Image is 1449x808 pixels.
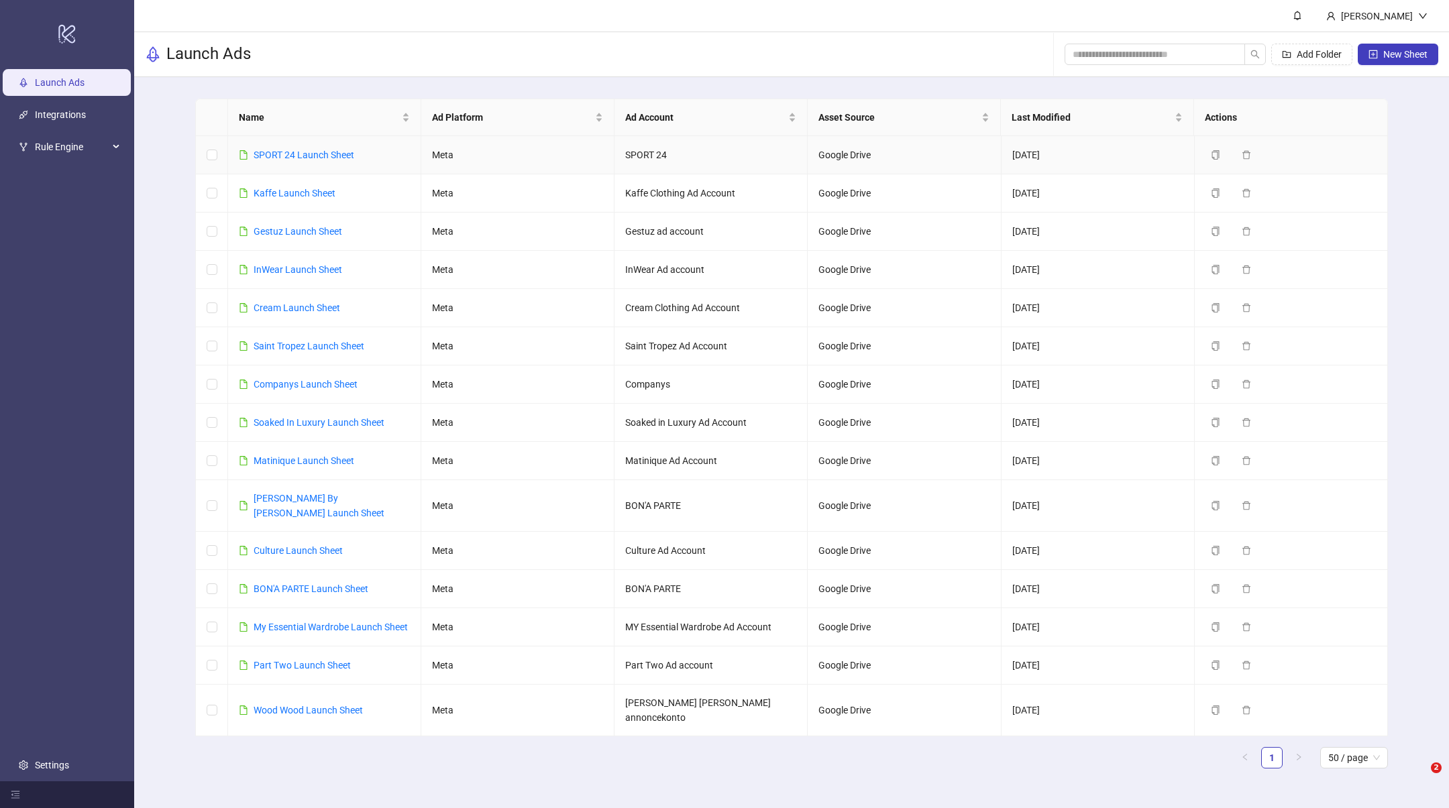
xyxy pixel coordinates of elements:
[19,142,28,152] span: fork
[35,760,69,770] a: Settings
[1431,762,1442,773] span: 2
[254,264,342,275] a: InWear Launch Sheet
[239,303,248,312] span: file
[432,110,592,125] span: Ad Platform
[11,790,20,799] span: menu-fold
[808,136,1001,174] td: Google Drive
[421,480,614,532] td: Meta
[614,251,808,289] td: InWear Ad account
[1242,418,1251,427] span: delete
[614,685,808,736] td: [PERSON_NAME] [PERSON_NAME] annoncekonto
[254,302,340,313] a: Cream Launch Sheet
[254,660,351,671] a: Part Two Launch Sheet
[1002,251,1195,289] td: [DATE]
[1001,99,1194,136] th: Last Modified
[239,584,248,593] span: file
[614,646,808,685] td: Part Two Ad account
[239,227,248,236] span: file
[1002,532,1195,570] td: [DATE]
[1358,44,1438,65] button: New Sheet
[1242,546,1251,555] span: delete
[254,226,342,237] a: Gestuz Launch Sheet
[808,365,1001,404] td: Google Drive
[1211,188,1220,198] span: copy
[1241,753,1249,761] span: left
[254,705,363,715] a: Wood Wood Launch Sheet
[1211,584,1220,593] span: copy
[239,456,248,465] span: file
[1242,188,1251,198] span: delete
[1211,456,1220,465] span: copy
[614,213,808,251] td: Gestuz ad account
[1261,747,1283,768] li: 1
[35,109,86,120] a: Integrations
[239,150,248,160] span: file
[808,99,1001,136] th: Asset Source
[614,480,808,532] td: BON'A PARTE
[1383,49,1428,60] span: New Sheet
[614,365,808,404] td: Companys
[35,133,109,160] span: Rule Engine
[614,99,808,136] th: Ad Account
[1288,747,1309,768] li: Next Page
[254,150,354,160] a: SPORT 24 Launch Sheet
[1002,327,1195,365] td: [DATE]
[1002,646,1195,685] td: [DATE]
[808,608,1001,646] td: Google Drive
[239,660,248,670] span: file
[1293,11,1302,20] span: bell
[1242,341,1251,351] span: delete
[1211,227,1220,236] span: copy
[1002,136,1195,174] td: [DATE]
[421,174,614,213] td: Meta
[1242,303,1251,312] span: delete
[1262,748,1282,768] a: 1
[1242,622,1251,632] span: delete
[254,379,358,390] a: Companys Launch Sheet
[239,110,399,125] span: Name
[1242,584,1251,593] span: delete
[421,365,614,404] td: Meta
[614,404,808,442] td: Soaked in Luxury Ad Account
[1211,303,1220,312] span: copy
[239,265,248,274] span: file
[421,608,614,646] td: Meta
[1320,747,1388,768] div: Page Size
[254,545,343,556] a: Culture Launch Sheet
[421,442,614,480] td: Meta
[1002,289,1195,327] td: [DATE]
[1002,404,1195,442] td: [DATE]
[1211,418,1220,427] span: copy
[239,622,248,632] span: file
[1211,622,1220,632] span: copy
[239,418,248,427] span: file
[808,442,1001,480] td: Google Drive
[1242,265,1251,274] span: delete
[254,341,364,351] a: Saint Tropez Launch Sheet
[1002,442,1195,480] td: [DATE]
[1211,501,1220,510] span: copy
[421,570,614,608] td: Meta
[808,251,1001,289] td: Google Drive
[1211,660,1220,670] span: copy
[1234,747,1256,768] li: Previous Page
[808,685,1001,736] td: Google Drive
[1271,44,1352,65] button: Add Folder
[239,546,248,555] span: file
[808,289,1001,327] td: Google Drive
[1002,608,1195,646] td: [DATE]
[1234,747,1256,768] button: left
[239,705,248,715] span: file
[614,570,808,608] td: BON'A PARTE
[1211,341,1220,351] span: copy
[1297,49,1342,60] span: Add Folder
[1328,748,1380,768] span: 50 / page
[1282,50,1291,59] span: folder-add
[1012,110,1172,125] span: Last Modified
[1288,747,1309,768] button: right
[1295,753,1303,761] span: right
[1002,213,1195,251] td: [DATE]
[1326,11,1336,21] span: user
[818,110,979,125] span: Asset Source
[228,99,421,136] th: Name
